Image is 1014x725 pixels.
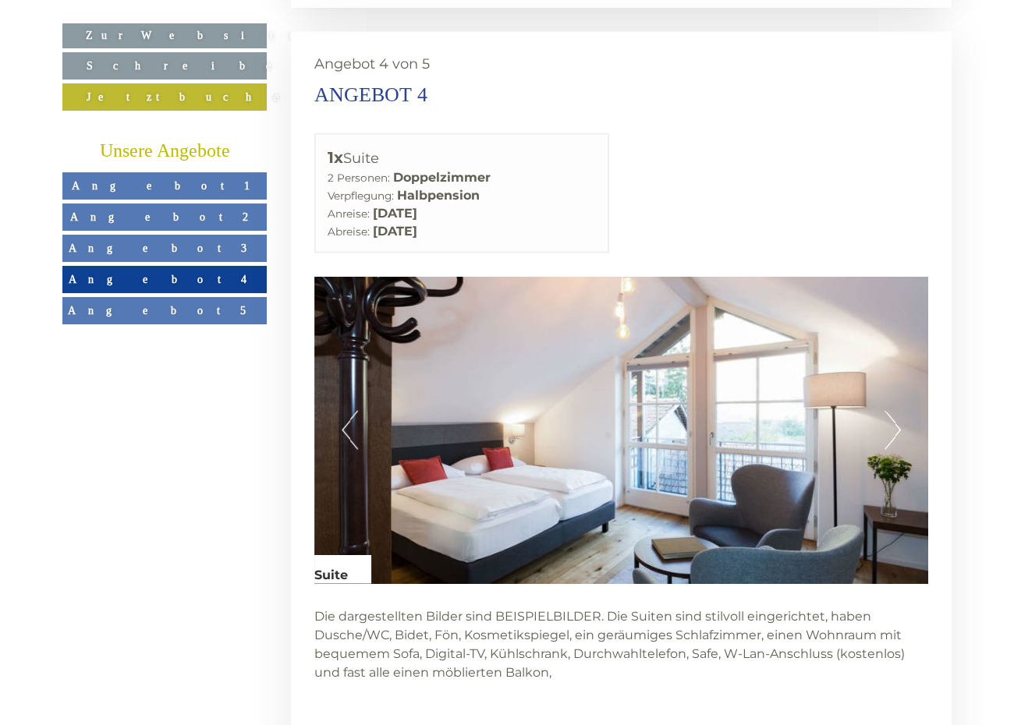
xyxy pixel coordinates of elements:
small: 2 Personen: [328,171,390,183]
span: Angebot 3 [69,242,261,254]
button: Previous [342,410,358,449]
button: Next [885,410,901,449]
a: Zur Website [62,23,267,48]
span: Angebot 2 [70,210,259,223]
p: Die dargestellten Bilder sind BEISPIELBILDER. Die Suiten sind stilvoll eingerichtet, haben Dusche... [314,607,929,681]
span: Angebot 4 [69,273,261,285]
span: Angebot 1 [72,179,257,192]
small: Verpflegung: [328,189,394,201]
div: Angebot 4 [314,80,427,109]
a: Jetzt buchen [62,83,267,111]
small: Anreise: [328,207,370,219]
small: Abreise: [328,225,370,237]
span: Angebot 5 [68,304,274,317]
b: [DATE] [373,223,417,238]
b: 1x [328,147,343,166]
a: Schreiben Sie uns [62,52,267,80]
b: Halbpension [397,187,480,202]
div: Guten Tag, wie können wir Ihnen helfen? [327,42,603,90]
button: Senden [422,411,615,438]
img: image [314,276,929,583]
span: Angebot 4 von 5 [314,55,430,72]
div: Montag [270,12,345,38]
div: Suite [314,554,371,584]
div: Unsere Angebote [62,138,267,164]
b: Doppelzimmer [393,169,491,184]
div: Suite [328,146,597,168]
div: Sie [335,45,591,58]
small: 20:43 [335,76,591,87]
b: [DATE] [373,205,417,220]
